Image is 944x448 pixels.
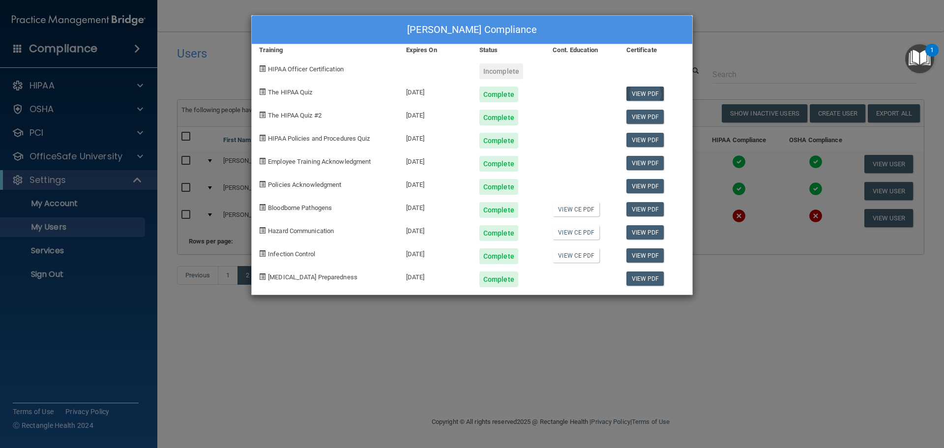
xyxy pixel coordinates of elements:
[479,179,518,195] div: Complete
[553,248,599,263] a: View CE PDF
[399,149,472,172] div: [DATE]
[399,44,472,56] div: Expires On
[479,87,518,102] div: Complete
[479,271,518,287] div: Complete
[479,156,518,172] div: Complete
[268,273,357,281] span: [MEDICAL_DATA] Preparedness
[553,225,599,239] a: View CE PDF
[626,271,664,286] a: View PDF
[399,264,472,287] div: [DATE]
[268,181,341,188] span: Policies Acknowledgment
[472,44,545,56] div: Status
[479,248,518,264] div: Complete
[399,79,472,102] div: [DATE]
[479,110,518,125] div: Complete
[399,172,472,195] div: [DATE]
[399,195,472,218] div: [DATE]
[268,158,371,165] span: Employee Training Acknowledgment
[626,179,664,193] a: View PDF
[252,16,692,44] div: [PERSON_NAME] Compliance
[626,225,664,239] a: View PDF
[626,202,664,216] a: View PDF
[553,202,599,216] a: View CE PDF
[399,102,472,125] div: [DATE]
[905,44,934,73] button: Open Resource Center, 1 new notification
[399,218,472,241] div: [DATE]
[399,241,472,264] div: [DATE]
[268,135,370,142] span: HIPAA Policies and Procedures Quiz
[545,44,619,56] div: Cont. Education
[626,110,664,124] a: View PDF
[268,227,334,235] span: Hazard Communication
[268,65,344,73] span: HIPAA Officer Certification
[268,89,312,96] span: The HIPAA Quiz
[479,202,518,218] div: Complete
[268,204,332,211] span: Bloodborne Pathogens
[930,50,934,63] div: 1
[479,225,518,241] div: Complete
[399,125,472,149] div: [DATE]
[479,133,518,149] div: Complete
[626,248,664,263] a: View PDF
[268,250,315,258] span: Infection Control
[619,44,692,56] div: Certificate
[479,63,523,79] div: Incomplete
[252,44,399,56] div: Training
[626,133,664,147] a: View PDF
[268,112,322,119] span: The HIPAA Quiz #2
[626,87,664,101] a: View PDF
[774,378,932,418] iframe: Drift Widget Chat Controller
[626,156,664,170] a: View PDF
